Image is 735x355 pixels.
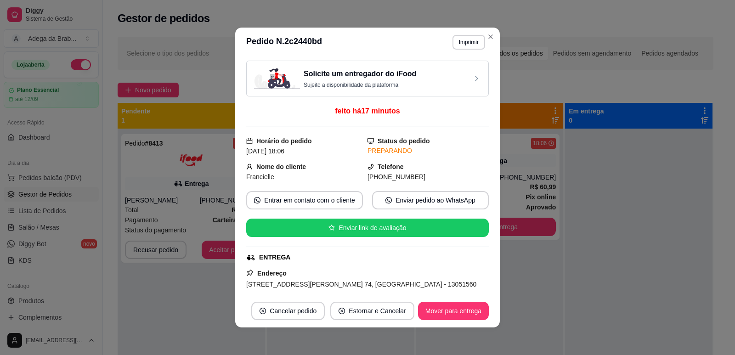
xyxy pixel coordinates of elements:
[246,163,253,170] span: user
[339,308,345,314] span: close-circle
[246,35,322,50] h3: Pedido N. 2c2440bd
[246,173,274,180] span: Francielle
[372,191,489,209] button: whats-appEnviar pedido ao WhatsApp
[254,68,300,89] img: delivery-image
[246,147,284,155] span: [DATE] 18:06
[385,197,392,203] span: whats-app
[367,173,425,180] span: [PHONE_NUMBER]
[246,269,254,276] span: pushpin
[246,138,253,144] span: calendar
[367,146,489,156] div: PREPARANDO
[246,191,363,209] button: whats-appEntrar em contato com o cliente
[330,302,414,320] button: close-circleEstornar e Cancelar
[246,219,489,237] button: starEnviar link de avaliação
[251,302,325,320] button: close-circleCancelar pedido
[378,163,404,170] strong: Telefone
[367,138,374,144] span: desktop
[418,302,489,320] button: Mover para entrega
[259,253,290,262] div: ENTREGA
[483,29,498,44] button: Close
[254,197,260,203] span: whats-app
[257,270,287,277] strong: Endereço
[367,163,374,170] span: phone
[328,225,335,231] span: star
[378,137,430,145] strong: Status do pedido
[256,163,306,170] strong: Nome do cliente
[256,137,312,145] strong: Horário do pedido
[260,308,266,314] span: close-circle
[452,35,485,50] button: Imprimir
[304,81,416,89] p: Sujeito a disponibilidade da plataforma
[304,68,416,79] h3: Solicite um entregador do iFood
[246,281,476,299] span: [STREET_ADDRESS][PERSON_NAME] 74, [GEOGRAPHIC_DATA] - 13051560 Viela 1 casa 24
[335,107,400,115] span: feito há 17 minutos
